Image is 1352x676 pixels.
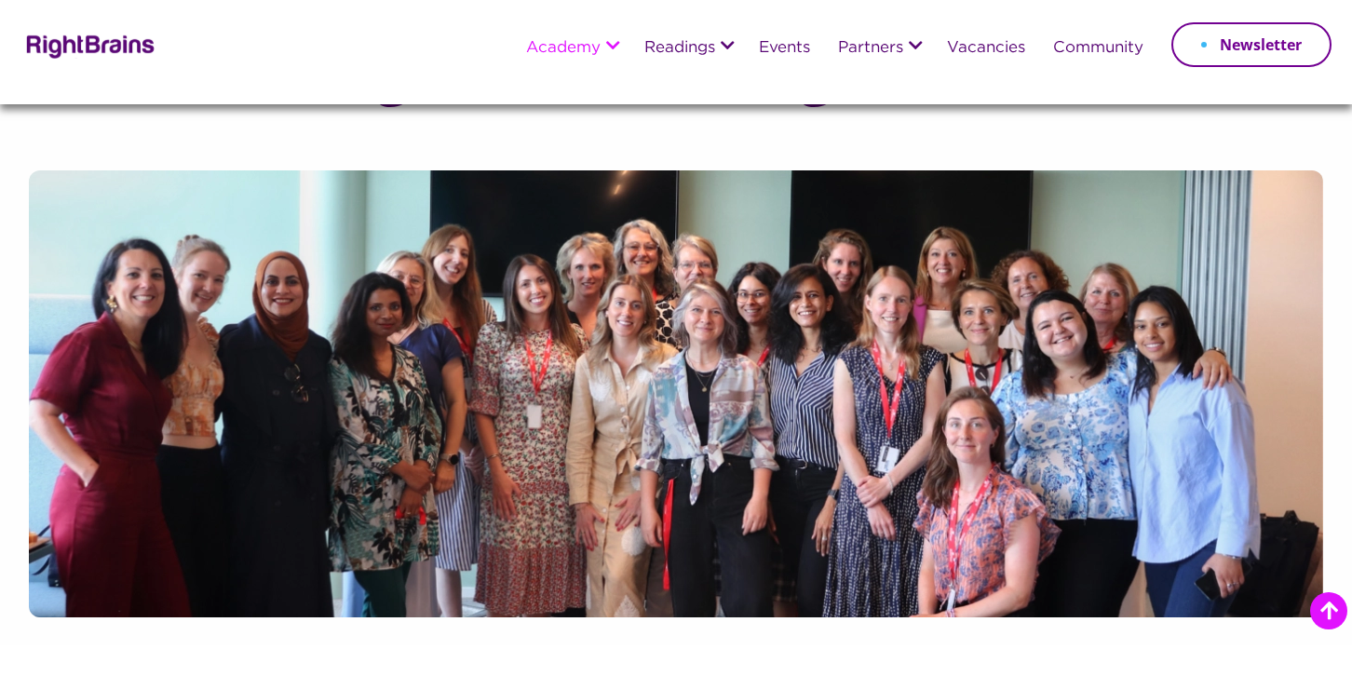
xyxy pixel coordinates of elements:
[947,40,1025,57] a: Vacancies
[838,40,903,57] a: Partners
[644,40,715,57] a: Readings
[20,32,155,59] img: Rightbrains
[526,40,601,57] a: Academy
[759,40,810,57] a: Events
[1053,40,1143,57] a: Community
[1171,22,1332,67] a: Newsletter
